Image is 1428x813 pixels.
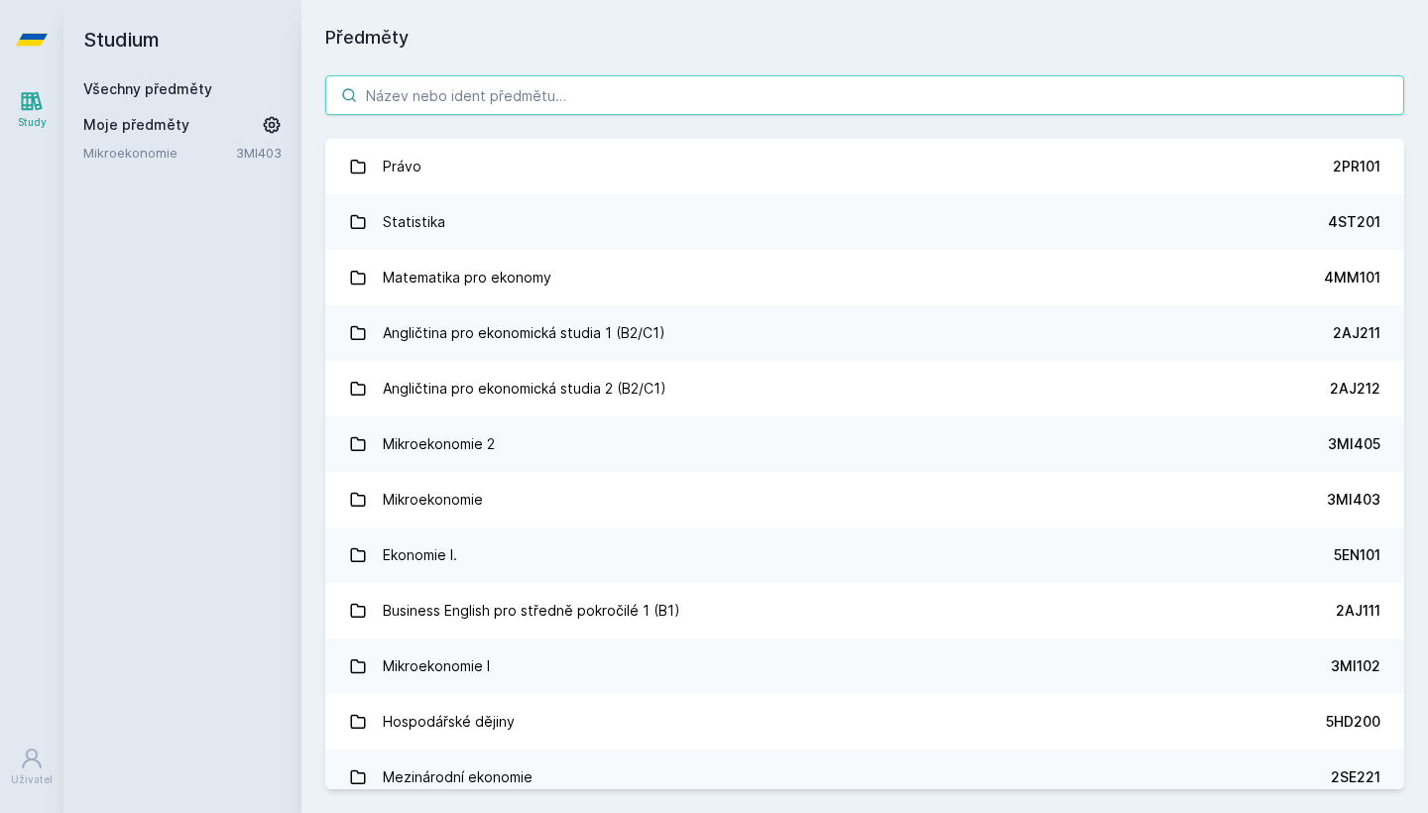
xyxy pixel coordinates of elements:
div: Angličtina pro ekonomická studia 1 (B2/C1) [383,313,665,353]
div: Business English pro středně pokročilé 1 (B1) [383,591,680,631]
div: Ekonomie I. [383,535,457,575]
div: Angličtina pro ekonomická studia 2 (B2/C1) [383,369,666,408]
div: Mezinárodní ekonomie [383,757,533,797]
a: Uživatel [4,737,59,797]
div: Mikroekonomie I [383,646,490,686]
div: 3MI405 [1328,434,1380,454]
a: Matematika pro ekonomy 4MM101 [325,250,1404,305]
div: 5EN101 [1334,545,1380,565]
div: 2SE221 [1331,767,1380,787]
div: Právo [383,147,421,186]
a: 3MI403 [236,145,282,161]
div: Mikroekonomie [383,480,483,520]
a: Ekonomie I. 5EN101 [325,527,1404,583]
div: 4MM101 [1324,268,1380,288]
div: 4ST201 [1328,212,1380,232]
a: Statistika 4ST201 [325,194,1404,250]
a: Study [4,79,59,140]
span: Moje předměty [83,115,189,135]
a: Právo 2PR101 [325,139,1404,194]
h1: Předměty [325,24,1404,52]
div: 2AJ111 [1336,601,1380,621]
div: Statistika [383,202,445,242]
a: Všechny předměty [83,80,212,97]
div: 3MI403 [1327,490,1380,510]
a: Hospodářské dějiny 5HD200 [325,694,1404,750]
a: Angličtina pro ekonomická studia 1 (B2/C1) 2AJ211 [325,305,1404,361]
div: 2PR101 [1333,157,1380,176]
div: 2AJ211 [1333,323,1380,343]
div: 5HD200 [1326,712,1380,732]
div: Uživatel [11,772,53,787]
div: Mikroekonomie 2 [383,424,495,464]
a: Mikroekonomie 2 3MI405 [325,416,1404,472]
div: Hospodářské dějiny [383,702,515,742]
div: Matematika pro ekonomy [383,258,551,297]
input: Název nebo ident předmětu… [325,75,1404,115]
a: Mikroekonomie I 3MI102 [325,639,1404,694]
a: Mikroekonomie [83,143,236,163]
a: Business English pro středně pokročilé 1 (B1) 2AJ111 [325,583,1404,639]
a: Angličtina pro ekonomická studia 2 (B2/C1) 2AJ212 [325,361,1404,416]
div: 3MI102 [1331,656,1380,676]
div: 2AJ212 [1330,379,1380,399]
a: Mezinárodní ekonomie 2SE221 [325,750,1404,805]
div: Study [18,115,47,130]
a: Mikroekonomie 3MI403 [325,472,1404,527]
